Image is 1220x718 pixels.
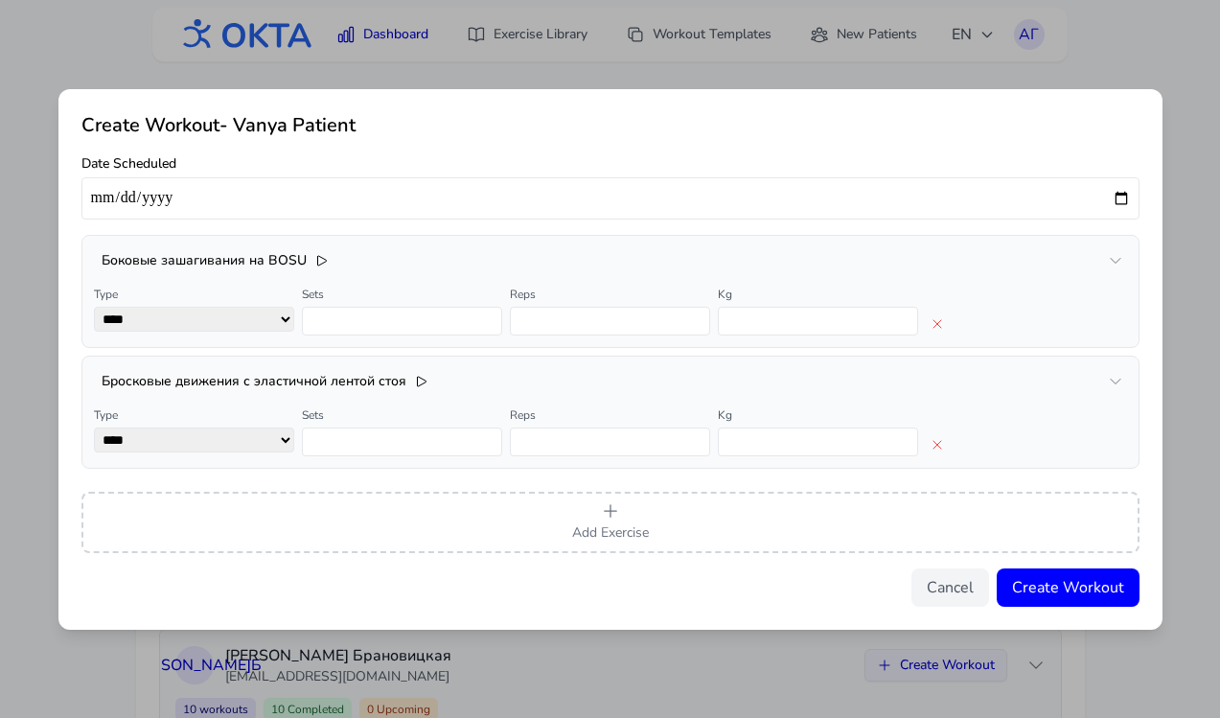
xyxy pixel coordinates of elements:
[302,287,324,302] label: Sets
[81,154,1139,174] label: Date Scheduled
[94,247,337,274] button: Боковые зашагивания на BOSU
[94,368,437,395] button: Бросковые движения с эластичной лентой стоя
[102,372,406,391] h3: Бросковые движения с эластичной лентой стоя
[997,568,1139,607] button: Create Workout
[510,407,536,423] label: Reps
[302,407,324,423] label: Sets
[94,407,118,423] label: Type
[718,407,732,423] label: Kg
[102,251,307,270] h3: Боковые зашагивания на BOSU
[572,523,649,542] span: Add Exercise
[81,492,1139,553] button: Add Exercise
[911,568,989,607] button: Cancel
[718,287,732,302] label: Kg
[510,287,536,302] label: Reps
[94,287,118,302] label: Type
[81,112,1139,139] h2: Create Workout - Vanya Patient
